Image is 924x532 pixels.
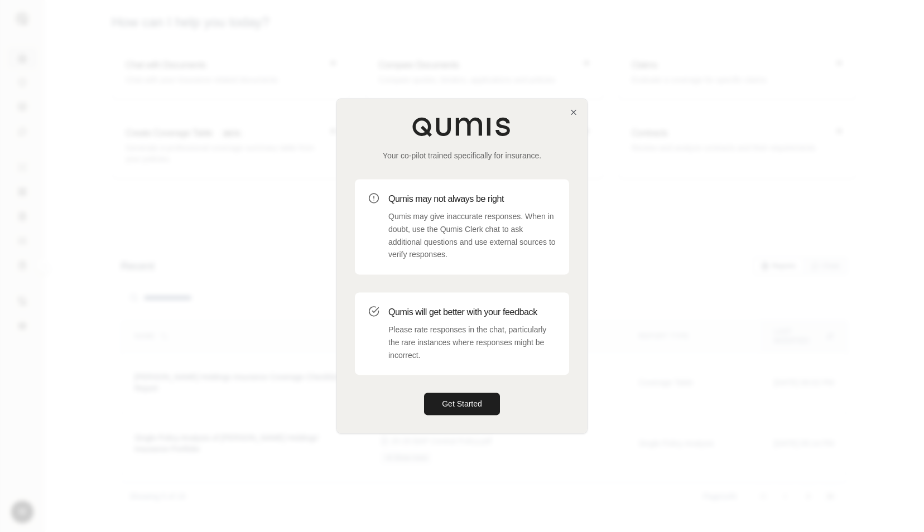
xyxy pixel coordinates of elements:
[355,150,569,161] p: Your co-pilot trained specifically for insurance.
[412,117,512,137] img: Qumis Logo
[424,393,500,415] button: Get Started
[388,192,556,206] h3: Qumis may not always be right
[388,210,556,261] p: Qumis may give inaccurate responses. When in doubt, use the Qumis Clerk chat to ask additional qu...
[388,306,556,319] h3: Qumis will get better with your feedback
[388,323,556,361] p: Please rate responses in the chat, particularly the rare instances where responses might be incor...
